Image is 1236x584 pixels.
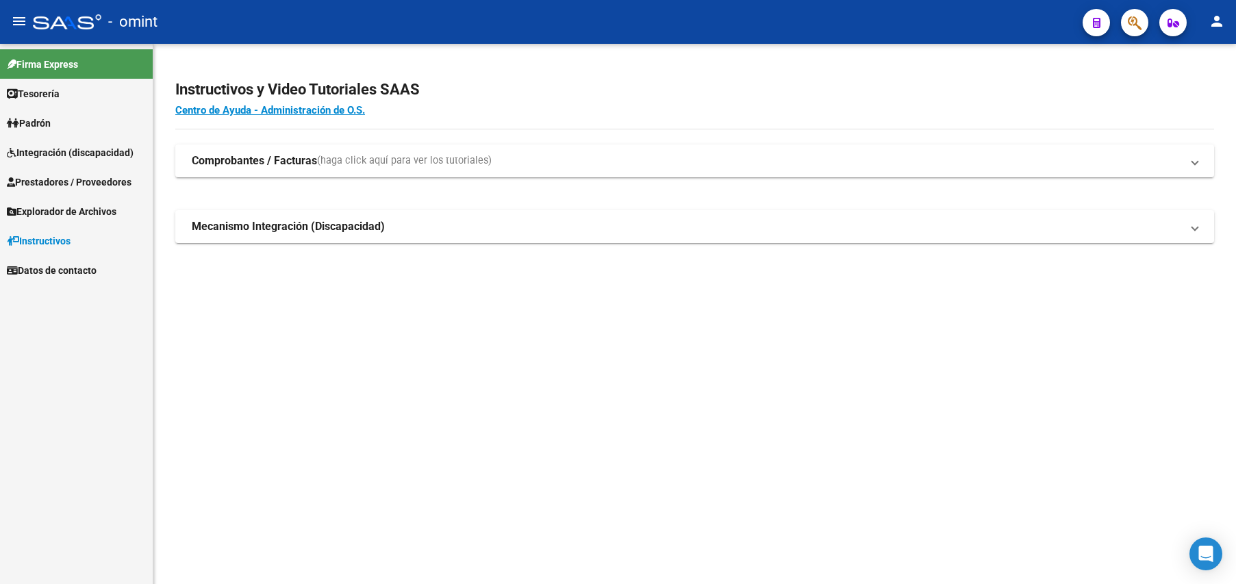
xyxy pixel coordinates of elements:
mat-expansion-panel-header: Mecanismo Integración (Discapacidad) [175,210,1214,243]
div: Open Intercom Messenger [1189,537,1222,570]
strong: Mecanismo Integración (Discapacidad) [192,219,385,234]
span: Firma Express [7,57,78,72]
mat-icon: menu [11,13,27,29]
span: Prestadores / Proveedores [7,175,131,190]
span: Padrón [7,116,51,131]
mat-icon: person [1209,13,1225,29]
span: - omint [108,7,157,37]
mat-expansion-panel-header: Comprobantes / Facturas(haga click aquí para ver los tutoriales) [175,144,1214,177]
strong: Comprobantes / Facturas [192,153,317,168]
span: Tesorería [7,86,60,101]
span: (haga click aquí para ver los tutoriales) [317,153,492,168]
span: Instructivos [7,233,71,249]
span: Integración (discapacidad) [7,145,134,160]
span: Explorador de Archivos [7,204,116,219]
h2: Instructivos y Video Tutoriales SAAS [175,77,1214,103]
span: Datos de contacto [7,263,97,278]
a: Centro de Ayuda - Administración de O.S. [175,104,365,116]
